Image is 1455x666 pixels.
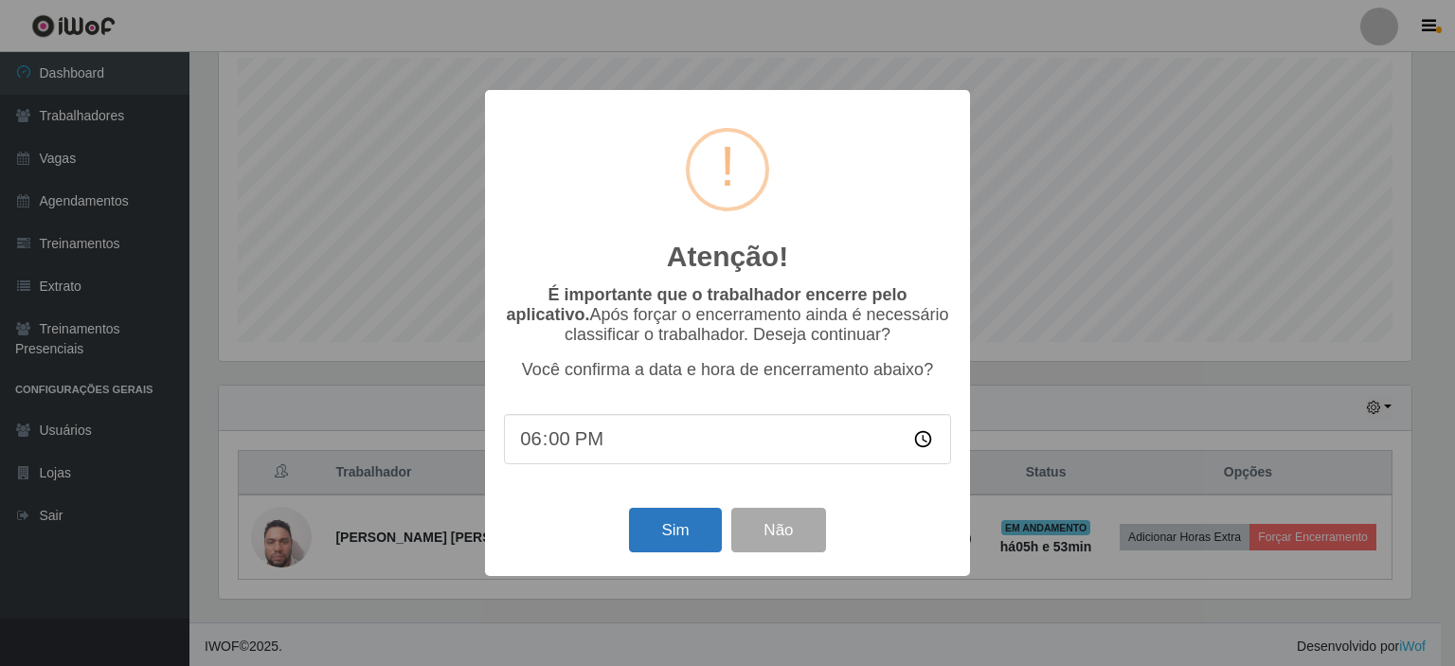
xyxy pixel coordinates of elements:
[504,285,951,345] p: Após forçar o encerramento ainda é necessário classificar o trabalhador. Deseja continuar?
[667,240,788,274] h2: Atenção!
[504,360,951,380] p: Você confirma a data e hora de encerramento abaixo?
[629,508,721,552] button: Sim
[506,285,907,324] b: É importante que o trabalhador encerre pelo aplicativo.
[731,508,825,552] button: Não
